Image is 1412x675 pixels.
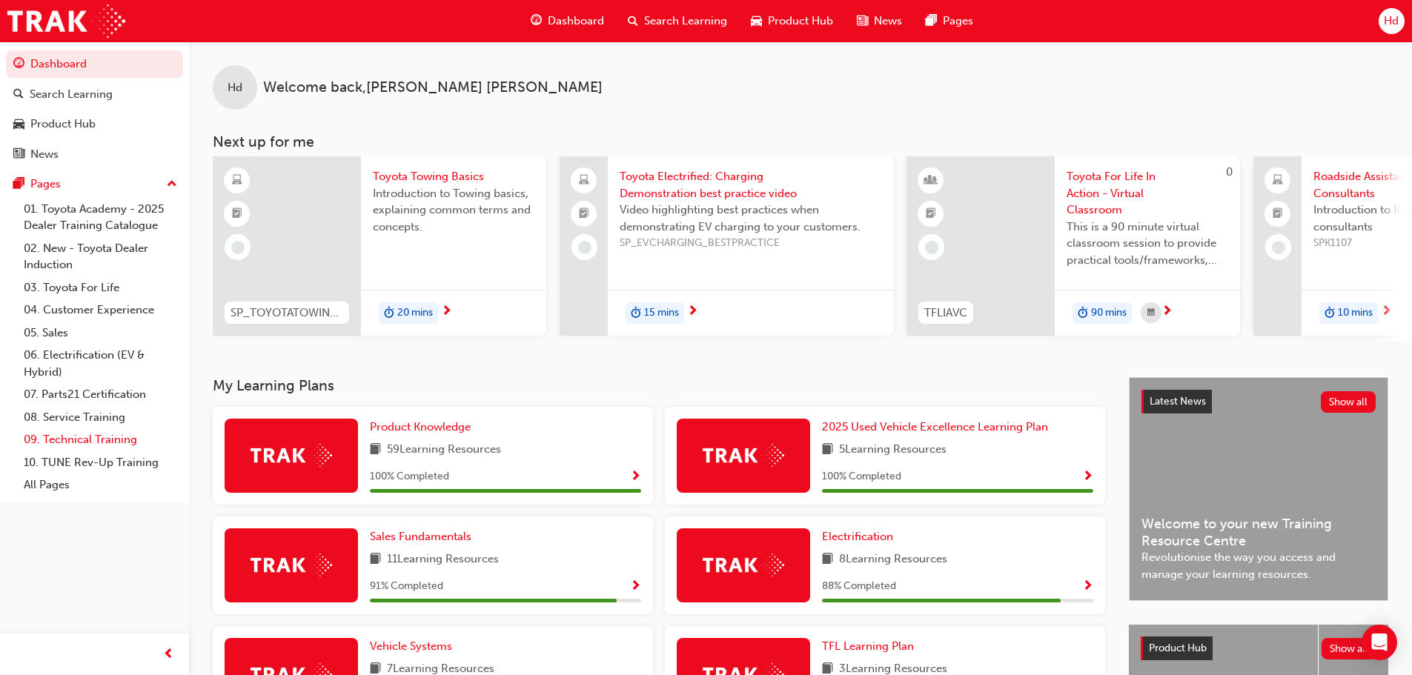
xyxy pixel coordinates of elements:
span: up-icon [167,175,177,194]
a: Vehicle Systems [370,638,458,655]
span: duration-icon [1325,304,1335,323]
a: 2025 Used Vehicle Excellence Learning Plan [822,419,1054,436]
span: 8 Learning Resources [839,551,947,569]
span: book-icon [822,551,833,569]
img: Trak [7,4,125,38]
span: Show Progress [630,470,641,484]
a: 04. Customer Experience [18,299,183,322]
a: Product HubShow all [1141,636,1376,660]
button: Pages [6,170,183,198]
img: Trak [703,553,784,576]
button: Show Progress [630,468,641,486]
span: Latest News [1150,395,1206,408]
span: News [874,13,902,30]
span: search-icon [13,88,24,102]
span: SP_TOYOTATOWING_0424 [231,305,343,322]
span: laptop-icon [1273,171,1283,190]
span: 15 mins [644,305,679,322]
span: Welcome back , [PERSON_NAME] [PERSON_NAME] [263,79,603,96]
a: TFL Learning Plan [822,638,920,655]
span: learningRecordVerb_NONE-icon [231,241,245,254]
span: 88 % Completed [822,578,896,595]
a: SP_TOYOTATOWING_0424Toyota Towing BasicsIntroduction to Towing basics, explaining common terms an... [213,156,546,336]
div: Pages [30,176,61,193]
a: search-iconSearch Learning [616,6,739,36]
h3: My Learning Plans [213,377,1105,394]
span: news-icon [857,12,868,30]
span: 91 % Completed [370,578,443,595]
a: 08. Service Training [18,406,183,429]
button: DashboardSearch LearningProduct HubNews [6,47,183,170]
div: Product Hub [30,116,96,133]
span: Show Progress [630,580,641,593]
span: 0 [1226,165,1233,179]
a: Product Hub [6,110,183,138]
span: Electrification [822,530,893,543]
a: 07. Parts21 Certification [18,383,183,406]
a: 10. TUNE Rev-Up Training [18,451,183,474]
button: Show Progress [1082,577,1093,596]
img: Trak [251,444,332,467]
span: Product Hub [768,13,833,30]
span: book-icon [370,551,381,569]
a: Toyota Electrified: Charging Demonstration best practice videoVideo highlighting best practices w... [560,156,893,336]
span: TFL Learning Plan [822,639,914,653]
span: car-icon [13,118,24,131]
span: 20 mins [397,305,433,322]
span: duration-icon [631,304,641,323]
span: Hd [228,79,242,96]
span: Toyota Electrified: Charging Demonstration best practice video [620,168,881,202]
span: duration-icon [384,304,394,323]
span: next-icon [687,305,698,319]
span: 5 Learning Resources [839,441,947,459]
a: News [6,141,183,168]
a: Latest NewsShow allWelcome to your new Training Resource CentreRevolutionise the way you access a... [1129,377,1388,601]
span: Show Progress [1082,580,1093,593]
h3: Next up for me [189,133,1412,150]
span: TFLIAVC [924,305,967,322]
span: next-icon [1161,305,1173,319]
span: 90 mins [1091,305,1127,322]
span: Sales Fundamentals [370,530,471,543]
span: Search Learning [644,13,727,30]
span: 59 Learning Resources [387,441,501,459]
button: Show all [1322,638,1377,659]
span: pages-icon [926,12,937,30]
span: 2025 Used Vehicle Excellence Learning Plan [822,420,1048,433]
span: next-icon [1381,305,1392,319]
a: Dashboard [6,50,183,78]
a: All Pages [18,473,183,496]
span: Toyota For Life In Action - Virtual Classroom [1067,168,1228,219]
span: 10 mins [1338,305,1373,322]
span: book-icon [822,441,833,459]
a: news-iconNews [845,6,914,36]
span: learningRecordVerb_NONE-icon [1272,241,1285,254]
span: search-icon [628,12,638,30]
div: Search Learning [30,86,113,103]
a: Latest NewsShow all [1141,390,1376,413]
a: 03. Toyota For Life [18,276,183,299]
a: 05. Sales [18,322,183,345]
a: pages-iconPages [914,6,985,36]
span: laptop-icon [579,171,589,190]
span: learningRecordVerb_NONE-icon [578,241,591,254]
span: Introduction to Towing basics, explaining common terms and concepts. [373,185,534,236]
span: Welcome to your new Training Resource Centre [1141,516,1376,549]
span: Hd [1384,13,1399,30]
span: next-icon [441,305,452,319]
span: Video highlighting best practices when demonstrating EV charging to your customers. [620,202,881,235]
span: Product Hub [1149,642,1207,654]
a: 0TFLIAVCToyota For Life In Action - Virtual ClassroomThis is a 90 minute virtual classroom sessio... [906,156,1240,336]
span: booktick-icon [579,205,589,224]
span: booktick-icon [926,205,936,224]
span: 100 % Completed [822,468,901,485]
span: 11 Learning Resources [387,551,499,569]
span: prev-icon [163,645,174,664]
span: Show Progress [1082,470,1093,484]
a: 02. New - Toyota Dealer Induction [18,237,183,276]
a: guage-iconDashboard [519,6,616,36]
span: pages-icon [13,178,24,191]
span: Toyota Towing Basics [373,168,534,185]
